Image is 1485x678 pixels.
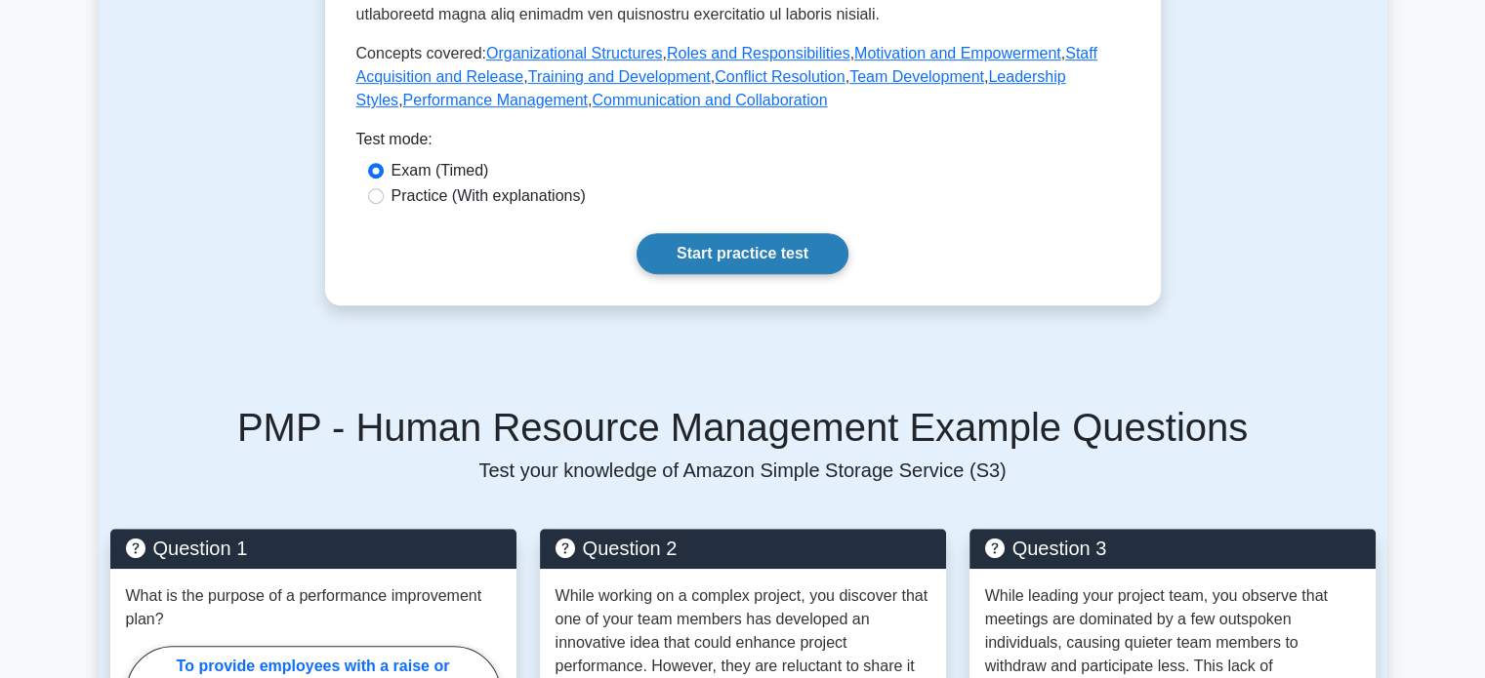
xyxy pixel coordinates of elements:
a: Communication and Collaboration [592,92,827,108]
a: Team Development [849,68,984,85]
label: Practice (With explanations) [392,184,586,208]
a: Leadership Styles [356,68,1066,108]
h5: Question 2 [556,537,930,560]
a: Roles and Responsibilities [667,45,850,61]
a: Training and Development [528,68,711,85]
a: Motivation and Empowerment [854,45,1061,61]
a: Start practice test [637,233,848,274]
p: Concepts covered: , , , , , , , , , [356,42,1130,112]
a: Conflict Resolution [715,68,845,85]
a: Performance Management [403,92,588,108]
div: Test mode: [356,128,1130,159]
h5: Question 3 [985,537,1360,560]
p: What is the purpose of a performance improvement plan? [126,584,501,631]
label: Exam (Timed) [392,159,489,182]
h5: PMP - Human Resource Management Example Questions [110,404,1376,451]
p: Test your knowledge of Amazon Simple Storage Service (S3) [110,459,1376,482]
a: Organizational Structures [486,45,663,61]
h5: Question 1 [126,537,501,560]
